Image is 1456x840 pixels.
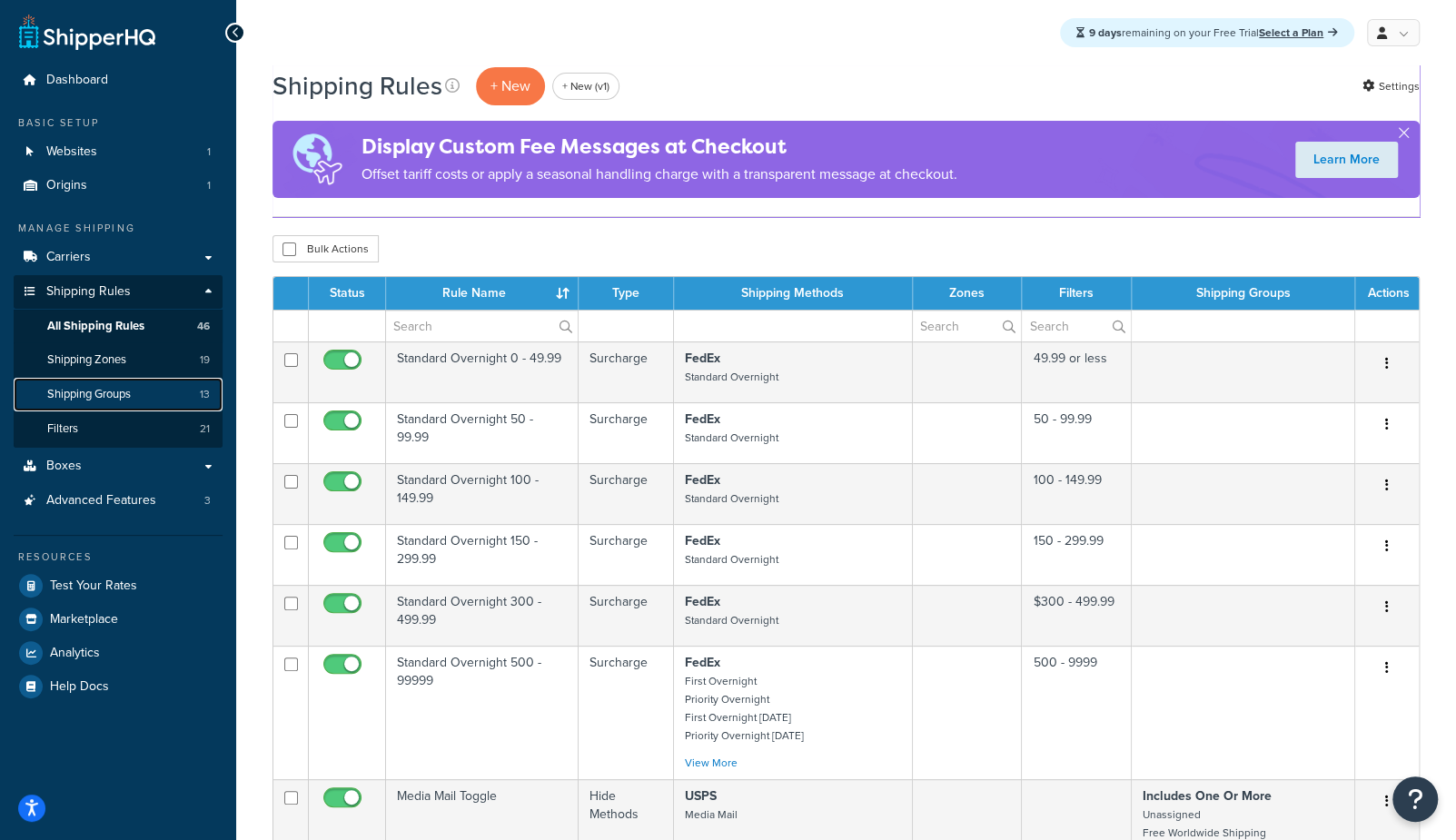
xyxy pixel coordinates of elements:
[14,135,223,169] a: Websites 1
[50,646,100,661] span: Analytics
[200,387,210,402] span: 13
[14,670,223,703] a: Help Docs
[46,250,91,265] span: Carriers
[47,387,131,402] span: Shipping Groups
[14,637,223,669] a: Analytics
[386,402,579,463] td: Standard Overnight 50 - 99.99
[14,603,223,636] a: Marketplace
[272,68,442,104] h1: Shipping Rules
[46,493,156,509] span: Advanced Features
[685,410,720,429] strong: FedEx
[14,64,223,97] a: Dashboard
[386,341,579,402] td: Standard Overnight 0 - 49.99
[1022,341,1132,402] td: 49.99 or less
[14,310,223,343] li: All Shipping Rules
[14,484,223,518] a: Advanced Features 3
[14,241,223,274] a: Carriers
[1022,402,1132,463] td: 50 - 99.99
[1022,277,1132,310] th: Filters
[14,378,223,411] li: Shipping Groups
[50,679,109,695] span: Help Docs
[1392,776,1438,822] button: Open Resource Center
[579,463,674,524] td: Surcharge
[14,275,223,309] a: Shipping Rules
[386,311,578,341] input: Search
[1089,25,1122,41] strong: 9 days
[1132,277,1355,310] th: Shipping Groups
[14,310,223,343] a: All Shipping Rules 46
[579,524,674,585] td: Surcharge
[579,277,674,310] th: Type
[1362,74,1420,99] a: Settings
[14,275,223,448] li: Shipping Rules
[685,612,778,628] small: Standard Overnight
[685,786,717,805] strong: USPS
[46,459,82,474] span: Boxes
[1060,18,1354,47] div: remaining on your Free Trial
[1022,311,1131,341] input: Search
[14,450,223,483] li: Boxes
[14,412,223,446] a: Filters 21
[1022,646,1132,779] td: 500 - 9999
[386,463,579,524] td: Standard Overnight 100 - 149.99
[207,178,211,193] span: 1
[1022,524,1132,585] td: 150 - 299.99
[50,612,118,628] span: Marketplace
[579,402,674,463] td: Surcharge
[272,235,379,262] button: Bulk Actions
[19,14,155,50] a: ShipperHQ Home
[579,341,674,402] td: Surcharge
[386,585,579,646] td: Standard Overnight 300 - 499.99
[674,277,913,310] th: Shipping Methods
[386,646,579,779] td: Standard Overnight 500 - 99999
[47,319,144,334] span: All Shipping Rules
[46,73,108,88] span: Dashboard
[685,430,778,446] small: Standard Overnight
[204,493,211,509] span: 3
[1022,463,1132,524] td: 100 - 149.99
[14,169,223,203] li: Origins
[685,806,738,823] small: Media Mail
[207,144,211,160] span: 1
[1022,585,1132,646] td: $300 - 499.99
[362,132,957,162] h4: Display Custom Fee Messages at Checkout
[46,144,97,160] span: Websites
[14,378,223,411] a: Shipping Groups 13
[1295,142,1398,178] a: Learn More
[46,284,131,300] span: Shipping Rules
[14,412,223,446] li: Filters
[197,319,210,334] span: 46
[913,277,1023,310] th: Zones
[685,490,778,507] small: Standard Overnight
[47,421,78,437] span: Filters
[14,484,223,518] li: Advanced Features
[200,352,210,368] span: 19
[685,653,720,672] strong: FedEx
[46,178,87,193] span: Origins
[14,135,223,169] li: Websites
[14,549,223,565] div: Resources
[386,277,579,310] th: Rule Name : activate to sort column ascending
[14,569,223,602] a: Test Your Rates
[1259,25,1338,41] a: Select a Plan
[14,343,223,377] li: Shipping Zones
[685,349,720,368] strong: FedEx
[552,73,619,100] a: + New (v1)
[685,755,738,771] a: View More
[1143,786,1272,805] strong: Includes One Or More
[14,343,223,377] a: Shipping Zones 19
[685,592,720,611] strong: FedEx
[685,531,720,550] strong: FedEx
[685,551,778,568] small: Standard Overnight
[50,578,137,594] span: Test Your Rates
[579,585,674,646] td: Surcharge
[579,646,674,779] td: Surcharge
[14,169,223,203] a: Origins 1
[913,311,1022,341] input: Search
